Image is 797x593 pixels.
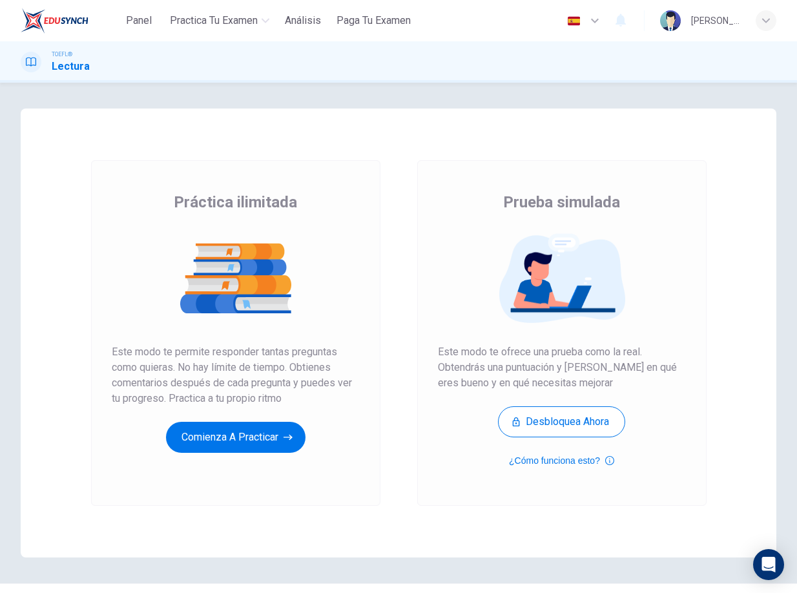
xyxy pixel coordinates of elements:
span: Panel [126,13,152,28]
button: Análisis [280,9,326,32]
button: Desbloquea ahora [498,406,625,437]
span: Este modo te ofrece una prueba como la real. Obtendrás una puntuación y [PERSON_NAME] en qué eres... [438,344,686,391]
button: ¿Cómo funciona esto? [509,453,614,468]
span: Prueba simulada [503,192,620,213]
button: Practica tu examen [165,9,274,32]
button: Paga Tu Examen [331,9,416,32]
span: Practica tu examen [170,13,258,28]
span: Práctica ilimitada [174,192,297,213]
img: es [566,16,582,26]
div: Open Intercom Messenger [753,549,784,580]
span: Análisis [285,13,321,28]
button: Comienza a practicar [166,422,305,453]
img: Profile picture [660,10,681,31]
img: EduSynch logo [21,8,88,34]
div: [PERSON_NAME] [691,13,740,28]
span: Paga Tu Examen [336,13,411,28]
span: Este modo te permite responder tantas preguntas como quieras. No hay límite de tiempo. Obtienes c... [112,344,360,406]
button: Panel [118,9,160,32]
a: EduSynch logo [21,8,118,34]
h1: Lectura [52,59,90,74]
span: TOEFL® [52,50,72,59]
